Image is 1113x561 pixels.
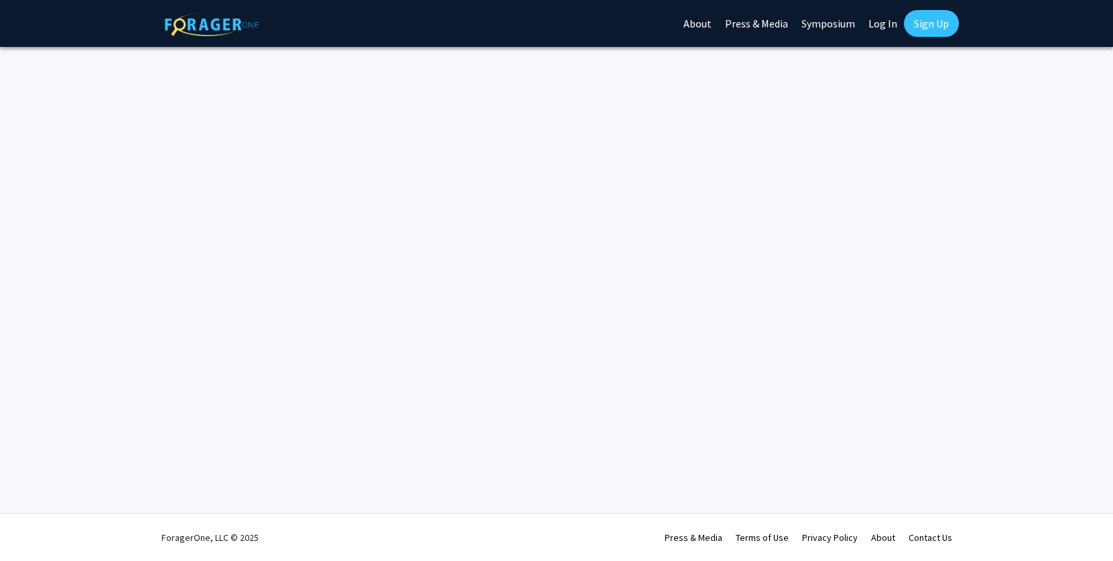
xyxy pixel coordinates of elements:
a: Press & Media [665,532,722,544]
a: Terms of Use [736,532,789,544]
div: ForagerOne, LLC © 2025 [161,514,259,561]
a: Contact Us [909,532,952,544]
a: Privacy Policy [802,532,858,544]
a: Sign Up [904,10,959,37]
img: ForagerOne Logo [165,13,259,36]
a: About [871,532,895,544]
